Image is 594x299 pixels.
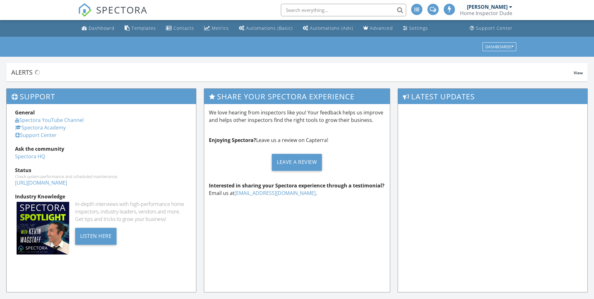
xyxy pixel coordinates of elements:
[202,23,231,34] a: Metrics
[281,4,406,16] input: Search everything...
[310,25,353,31] div: Automations (Adv)
[78,8,147,22] a: SPECTORA
[460,10,512,16] div: Home Inspector Dude
[236,23,295,34] a: Automations (Basic)
[15,166,188,174] div: Status
[15,174,188,179] div: Check system performance and scheduled maintenance.
[163,23,197,34] a: Contacts
[467,4,508,10] div: [PERSON_NAME]
[400,23,431,34] a: Settings
[209,149,385,176] a: Leave a Review
[96,3,147,16] span: SPECTORA
[476,25,513,31] div: Support Center
[370,25,393,31] div: Advanced
[204,89,390,104] h3: Share Your Spectora Experience
[132,25,156,31] div: Templates
[246,25,293,31] div: Automations (Basic)
[11,68,574,76] div: Alerts
[15,109,35,116] strong: General
[122,23,158,34] a: Templates
[300,23,356,34] a: Automations (Advanced)
[7,89,196,104] h3: Support
[467,23,515,34] a: Support Center
[15,117,84,123] a: Spectora YouTube Channel
[79,23,117,34] a: Dashboard
[209,137,256,144] strong: Enjoying Spectora?
[173,25,194,31] div: Contacts
[483,42,516,51] button: Dashboards
[75,232,117,239] a: Listen Here
[75,228,117,245] div: Listen Here
[15,153,45,160] a: Spectora HQ
[209,136,385,144] p: Leave us a review on Capterra!
[15,132,57,139] a: Support Center
[574,70,583,76] span: View
[212,25,229,31] div: Metrics
[209,109,385,124] p: We love hearing from inspectors like you! Your feedback helps us improve and helps other inspecto...
[89,25,115,31] div: Dashboard
[15,179,67,186] a: [URL][DOMAIN_NAME]
[272,154,322,171] div: Leave a Review
[398,89,587,104] h3: Latest Updates
[17,202,69,254] img: Spectoraspolightmain
[361,23,395,34] a: Advanced
[78,3,92,17] img: The Best Home Inspection Software - Spectora
[15,145,188,153] div: Ask the community
[15,193,188,200] div: Industry Knowledge
[209,182,385,197] p: Email us at .
[235,190,316,197] a: [EMAIL_ADDRESS][DOMAIN_NAME]
[409,25,428,31] div: Settings
[485,45,514,49] div: Dashboards
[209,182,385,189] strong: Interested in sharing your Spectora experience through a testimonial?
[75,200,188,223] div: In-depth interviews with high-performance home inspectors, industry leaders, vendors and more. Ge...
[15,124,66,131] a: Spectora Academy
